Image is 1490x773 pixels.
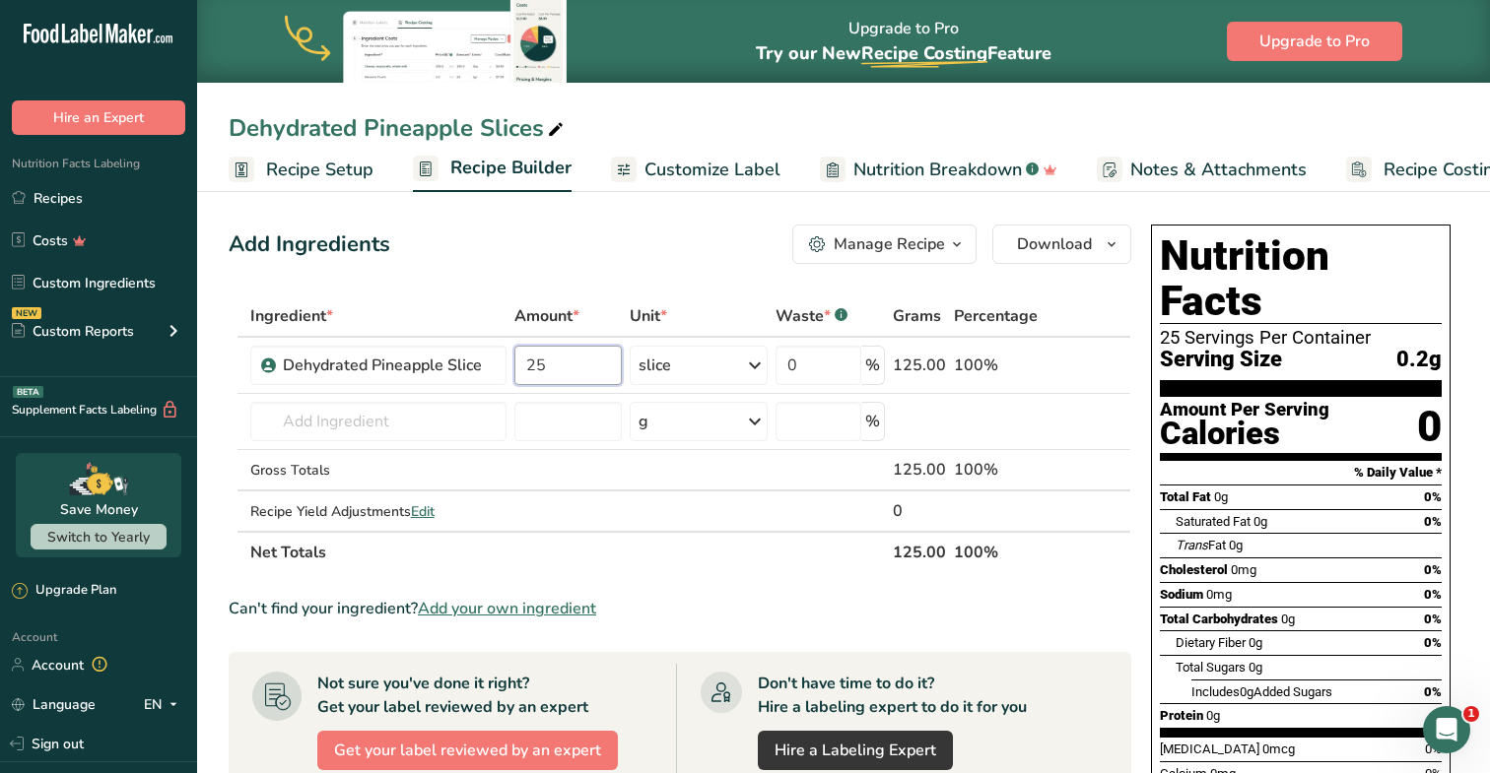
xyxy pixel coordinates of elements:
[1206,587,1232,602] span: 0mg
[776,304,847,328] div: Waste
[1214,489,1228,504] span: 0g
[1160,328,1442,348] div: 25 Servings Per Container
[820,148,1057,192] a: Nutrition Breakdown
[12,100,185,135] button: Hire an Expert
[1262,741,1295,756] span: 0mcg
[853,157,1022,183] span: Nutrition Breakdown
[1424,635,1442,650] span: 0%
[411,502,435,521] span: Edit
[13,386,43,398] div: BETA
[1097,148,1307,192] a: Notes & Attachments
[317,672,588,719] div: Not sure you've done it right? Get your label reviewed by an expert
[144,692,185,716] div: EN
[639,410,648,433] div: g
[1160,348,1282,372] span: Serving Size
[644,157,780,183] span: Customize Label
[1424,684,1442,699] span: 0%
[1396,348,1442,372] span: 0.2g
[1425,741,1442,756] span: 0%
[413,146,572,193] a: Recipe Builder
[1160,233,1442,324] h1: Nutrition Facts
[861,41,987,65] span: Recipe Costing
[60,499,138,520] div: Save Money
[1249,660,1262,675] span: 0g
[893,458,946,482] div: 125.00
[1417,401,1442,453] div: 0
[792,225,977,264] button: Manage Recipe
[229,228,390,261] div: Add Ingredients
[12,581,116,601] div: Upgrade Plan
[1160,419,1329,448] div: Calories
[1423,706,1470,753] iframe: Intercom live chat
[250,402,507,441] input: Add Ingredient
[758,672,1027,719] div: Don't have time to do it? Hire a labeling expert to do it for you
[450,155,572,181] span: Recipe Builder
[893,304,941,328] span: Grams
[1424,562,1442,577] span: 0%
[12,321,134,342] div: Custom Reports
[1176,635,1246,650] span: Dietary Fiber
[1160,401,1329,419] div: Amount Per Serving
[1281,612,1295,626] span: 0g
[630,304,667,328] span: Unit
[611,148,780,192] a: Customize Label
[834,232,945,256] div: Manage Recipe
[893,354,946,377] div: 125.00
[514,304,579,328] span: Amount
[229,110,568,146] div: Dehydrated Pineapple Slices
[992,225,1131,264] button: Download
[317,731,618,770] button: Get your label reviewed by an expert
[954,354,1038,377] div: 100%
[1176,538,1226,552] span: Fat
[334,739,601,762] span: Get your label reviewed by an expert
[1160,708,1203,723] span: Protein
[954,304,1038,328] span: Percentage
[47,528,150,547] span: Switch to Yearly
[1229,538,1243,552] span: 0g
[1017,232,1092,256] span: Download
[639,354,671,377] div: slice
[266,157,373,183] span: Recipe Setup
[1176,660,1246,675] span: Total Sugars
[950,531,1042,572] th: 100%
[1227,22,1402,61] button: Upgrade to Pro
[1206,708,1220,723] span: 0g
[1191,684,1332,699] span: Includes Added Sugars
[1176,538,1208,552] i: Trans
[1231,562,1256,577] span: 0mg
[229,148,373,192] a: Recipe Setup
[1253,514,1267,529] span: 0g
[1424,612,1442,626] span: 0%
[1249,635,1262,650] span: 0g
[12,687,96,722] a: Language
[758,731,953,770] a: Hire a Labeling Expert
[1160,489,1211,504] span: Total Fat
[889,531,950,572] th: 125.00
[1130,157,1307,183] span: Notes & Attachments
[1160,612,1278,626] span: Total Carbohydrates
[31,524,167,549] button: Switch to Yearly
[1240,684,1253,699] span: 0g
[250,501,507,522] div: Recipe Yield Adjustments
[756,41,1051,65] span: Try our New Feature
[1160,587,1203,602] span: Sodium
[250,304,333,328] span: Ingredient
[756,1,1051,83] div: Upgrade to Pro
[1160,562,1228,577] span: Cholesterol
[1160,461,1442,484] section: % Daily Value *
[418,597,596,620] span: Add your own ingredient
[229,597,1131,620] div: Can't find your ingredient?
[1424,587,1442,602] span: 0%
[1176,514,1251,529] span: Saturated Fat
[250,460,507,481] div: Gross Totals
[246,531,889,572] th: Net Totals
[12,307,41,319] div: NEW
[283,354,495,377] div: Dehydrated Pineapple Slice
[1424,514,1442,529] span: 0%
[893,499,946,523] div: 0
[954,458,1038,482] div: 100%
[1424,489,1442,504] span: 0%
[1259,30,1370,53] span: Upgrade to Pro
[1463,706,1479,722] span: 1
[1160,741,1259,756] span: [MEDICAL_DATA]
